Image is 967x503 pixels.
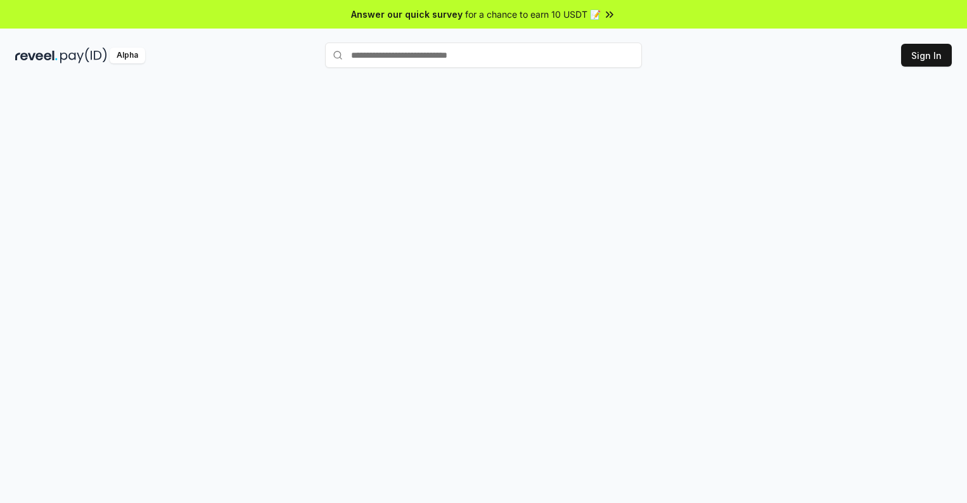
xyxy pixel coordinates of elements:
[901,44,952,67] button: Sign In
[15,48,58,63] img: reveel_dark
[110,48,145,63] div: Alpha
[465,8,601,21] span: for a chance to earn 10 USDT 📝
[351,8,463,21] span: Answer our quick survey
[60,48,107,63] img: pay_id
